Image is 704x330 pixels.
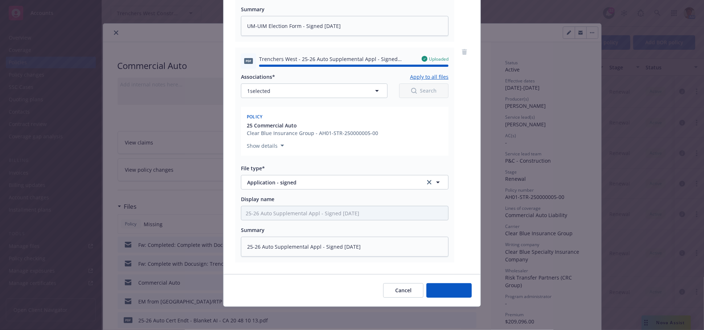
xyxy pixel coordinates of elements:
[241,227,265,233] span: Summary
[241,237,449,257] textarea: 25-26 Auto Supplemental Appl - Signed [DATE]
[438,287,460,294] span: Add files
[383,283,423,298] button: Cancel
[426,283,472,298] button: Add files
[241,206,448,220] input: Add display name here...
[395,287,412,294] span: Cancel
